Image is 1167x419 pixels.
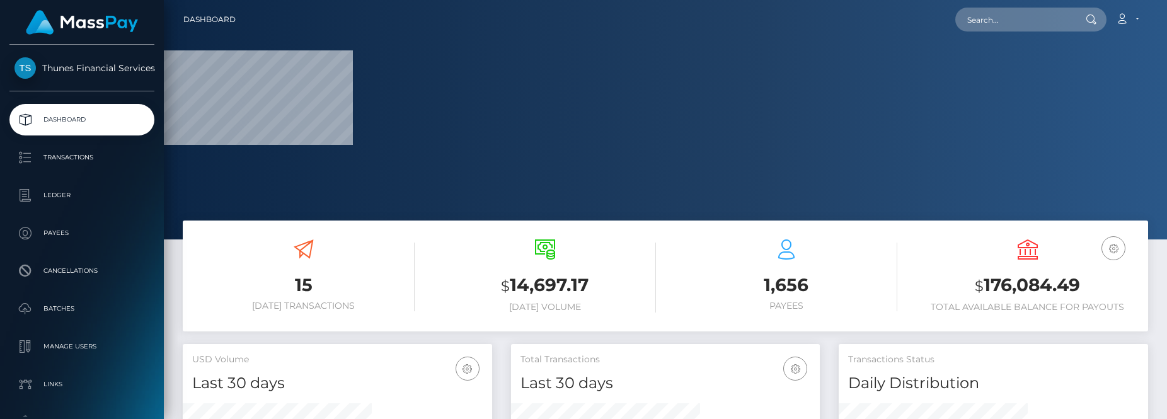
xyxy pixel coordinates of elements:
h5: USD Volume [192,353,483,366]
p: Links [14,375,149,394]
h4: Last 30 days [192,372,483,394]
a: Cancellations [9,255,154,287]
h6: Total Available Balance for Payouts [916,302,1139,313]
small: $ [501,277,510,295]
p: Dashboard [14,110,149,129]
a: Dashboard [9,104,154,135]
a: Ledger [9,180,154,211]
a: Payees [9,217,154,249]
img: Thunes Financial Services [14,57,36,79]
h5: Transactions Status [848,353,1139,366]
a: Dashboard [183,6,236,33]
p: Payees [14,224,149,243]
h4: Last 30 days [520,372,811,394]
h3: 14,697.17 [434,273,656,299]
h3: 15 [192,273,415,297]
a: Manage Users [9,331,154,362]
img: MassPay Logo [26,10,138,35]
a: Links [9,369,154,400]
h5: Total Transactions [520,353,811,366]
h4: Daily Distribution [848,372,1139,394]
a: Batches [9,293,154,324]
h3: 1,656 [675,273,897,297]
h6: [DATE] Volume [434,302,656,313]
span: Thunes Financial Services [9,62,154,74]
p: Manage Users [14,337,149,356]
h6: Payees [675,301,897,311]
p: Transactions [14,148,149,167]
a: Transactions [9,142,154,173]
input: Search... [955,8,1074,32]
small: $ [975,277,984,295]
p: Ledger [14,186,149,205]
p: Batches [14,299,149,318]
p: Cancellations [14,261,149,280]
h3: 176,084.49 [916,273,1139,299]
h6: [DATE] Transactions [192,301,415,311]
